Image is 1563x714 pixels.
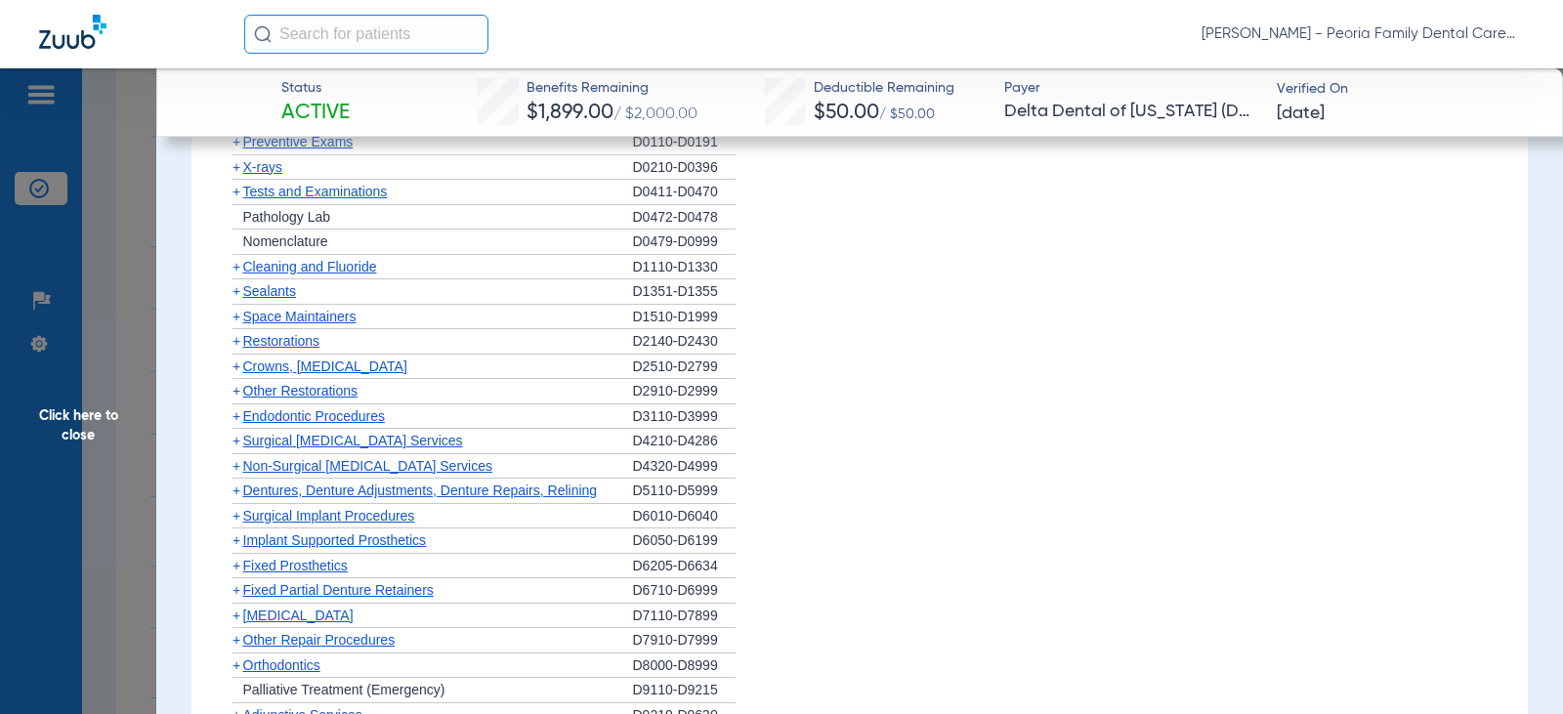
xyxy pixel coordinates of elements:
[243,433,463,448] span: Surgical [MEDICAL_DATA] Services
[633,678,736,703] div: D9110-D9215
[527,78,697,99] span: Benefits Remaining
[633,155,736,181] div: D0210-D0396
[633,404,736,430] div: D3110-D3999
[633,305,736,330] div: D1510-D1999
[1004,100,1259,124] span: Delta Dental of [US_STATE] (DDPA) - AI
[633,528,736,554] div: D6050-D6199
[243,233,328,249] span: Nomenclature
[243,184,388,199] span: Tests and Examinations
[633,504,736,529] div: D6010-D6040
[232,283,240,299] span: +
[243,408,386,424] span: Endodontic Procedures
[633,628,736,653] div: D7910-D7999
[633,230,736,255] div: D0479-D0999
[814,78,954,99] span: Deductible Remaining
[633,130,736,155] div: D0110-D0191
[232,358,240,374] span: +
[633,279,736,305] div: D1351-D1355
[633,180,736,205] div: D0411-D0470
[232,433,240,448] span: +
[243,582,434,598] span: Fixed Partial Denture Retainers
[281,100,350,127] span: Active
[254,25,272,43] img: Search Icon
[243,283,296,299] span: Sealants
[243,209,331,225] span: Pathology Lab
[243,358,407,374] span: Crowns, [MEDICAL_DATA]
[633,578,736,604] div: D6710-D6999
[879,107,935,121] span: / $50.00
[633,653,736,679] div: D8000-D8999
[814,103,879,123] span: $50.00
[232,159,240,175] span: +
[232,657,240,673] span: +
[243,682,445,697] span: Palliative Treatment (Emergency)
[633,479,736,504] div: D5110-D5999
[243,608,354,623] span: [MEDICAL_DATA]
[232,259,240,274] span: +
[243,383,359,399] span: Other Restorations
[633,604,736,629] div: D7110-D7899
[232,608,240,623] span: +
[281,78,350,99] span: Status
[243,134,354,149] span: Preventive Exams
[613,106,697,122] span: / $2,000.00
[243,632,396,648] span: Other Repair Procedures
[243,309,357,324] span: Space Maintainers
[633,205,736,231] div: D0472-D0478
[232,309,240,324] span: +
[232,508,240,524] span: +
[232,458,240,474] span: +
[633,329,736,355] div: D2140-D2430
[243,333,320,349] span: Restorations
[243,558,348,573] span: Fixed Prosthetics
[243,483,598,498] span: Dentures, Denture Adjustments, Denture Repairs, Relining
[39,15,106,49] img: Zuub Logo
[232,632,240,648] span: +
[232,383,240,399] span: +
[244,15,488,54] input: Search for patients
[232,483,240,498] span: +
[1277,79,1532,100] span: Verified On
[243,259,377,274] span: Cleaning and Fluoride
[232,333,240,349] span: +
[633,255,736,280] div: D1110-D1330
[232,184,240,199] span: +
[243,458,492,474] span: Non-Surgical [MEDICAL_DATA] Services
[232,582,240,598] span: +
[527,103,613,123] span: $1,899.00
[633,454,736,480] div: D4320-D4999
[633,429,736,454] div: D4210-D4286
[1004,78,1259,99] span: Payer
[1277,102,1325,126] span: [DATE]
[243,159,282,175] span: X-rays
[232,408,240,424] span: +
[243,657,320,673] span: Orthodontics
[633,355,736,380] div: D2510-D2799
[232,532,240,548] span: +
[232,134,240,149] span: +
[633,554,736,579] div: D6205-D6634
[1202,24,1524,44] span: [PERSON_NAME] - Peoria Family Dental Care
[232,558,240,573] span: +
[243,508,415,524] span: Surgical Implant Procedures
[633,379,736,404] div: D2910-D2999
[243,532,427,548] span: Implant Supported Prosthetics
